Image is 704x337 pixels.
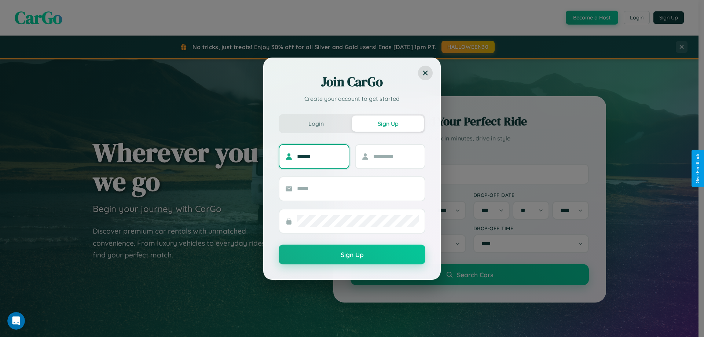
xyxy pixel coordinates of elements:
[695,154,700,183] div: Give Feedback
[279,94,425,103] p: Create your account to get started
[279,73,425,91] h2: Join CarGo
[280,116,352,132] button: Login
[7,312,25,330] iframe: Intercom live chat
[352,116,424,132] button: Sign Up
[279,245,425,264] button: Sign Up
